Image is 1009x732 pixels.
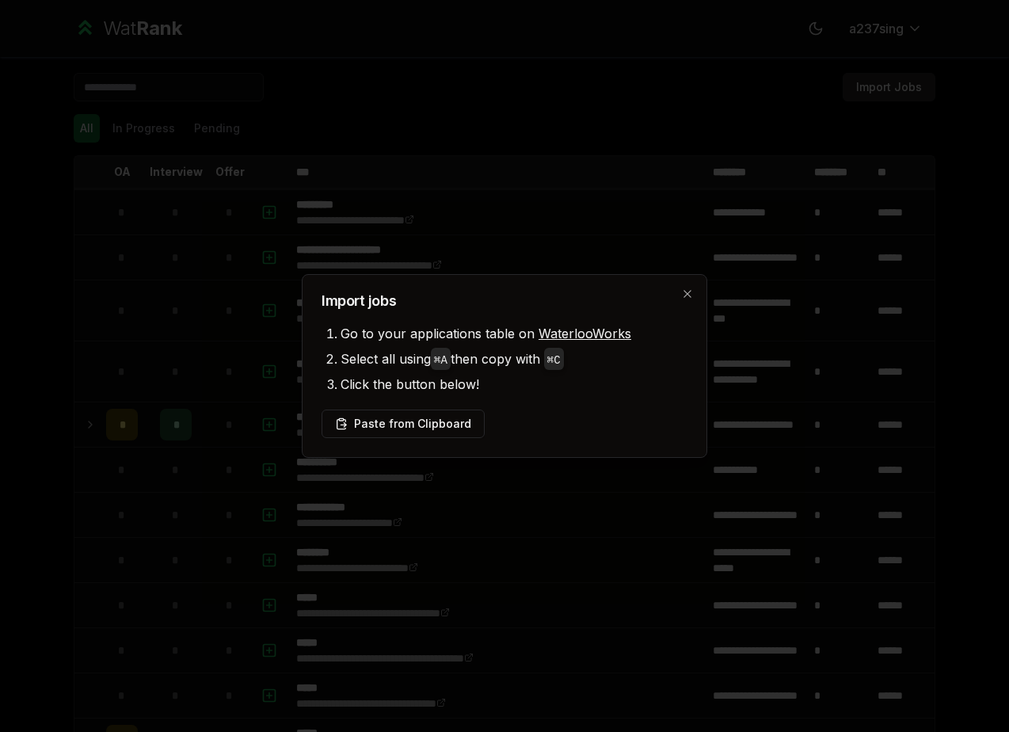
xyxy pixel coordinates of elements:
[322,410,485,438] button: Paste from Clipboard
[322,294,687,308] h2: Import jobs
[434,354,447,367] code: ⌘ A
[341,372,687,397] li: Click the button below!
[341,321,687,346] li: Go to your applications table on
[539,326,631,341] a: WaterlooWorks
[547,354,561,367] code: ⌘ C
[341,346,687,372] li: Select all using then copy with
